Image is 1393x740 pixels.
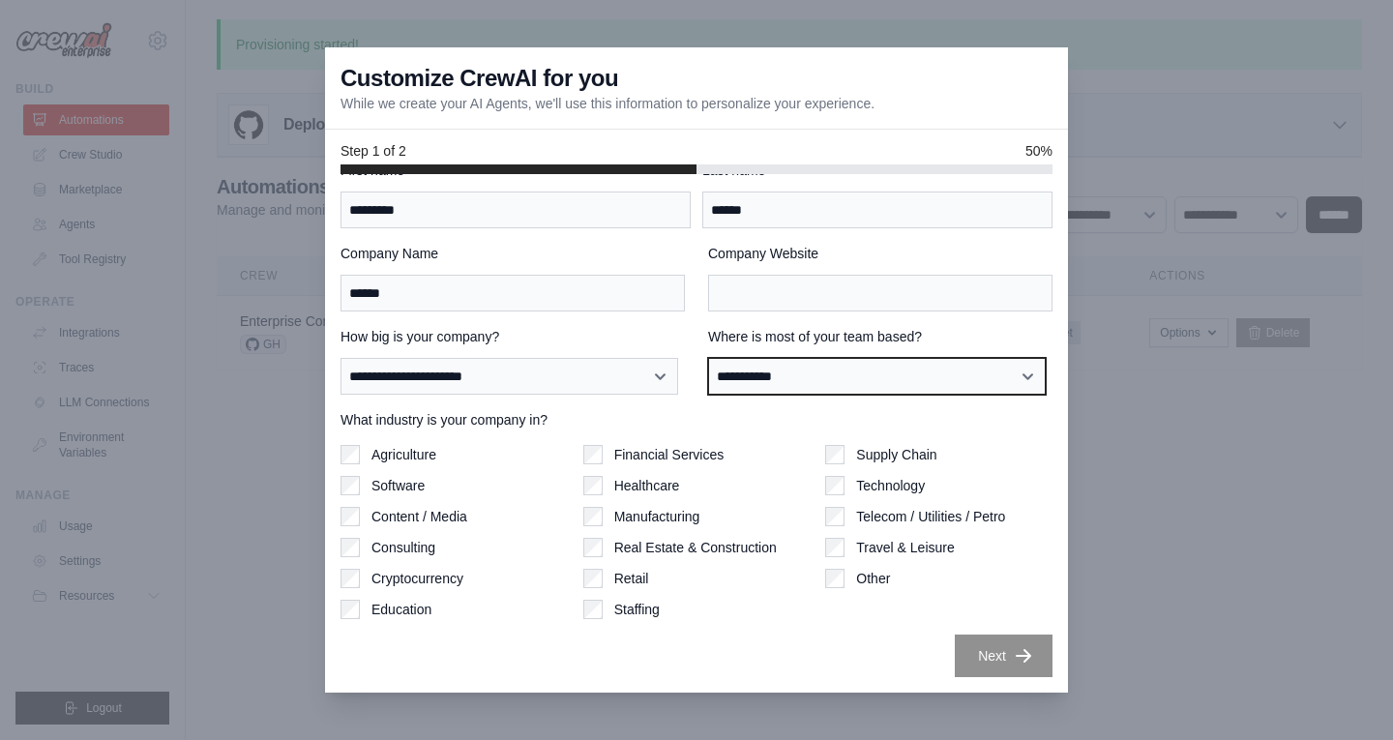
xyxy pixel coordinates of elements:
[708,244,1052,263] label: Company Website
[856,569,890,588] label: Other
[341,244,685,263] label: Company Name
[856,445,936,464] label: Supply Chain
[1025,141,1052,161] span: 50%
[341,94,874,113] p: While we create your AI Agents, we'll use this information to personalize your experience.
[856,507,1005,526] label: Telecom / Utilities / Petro
[614,600,660,619] label: Staffing
[341,63,618,94] h3: Customize CrewAI for you
[614,569,649,588] label: Retail
[856,476,925,495] label: Technology
[341,327,685,346] label: How big is your company?
[614,445,725,464] label: Financial Services
[371,538,435,557] label: Consulting
[614,507,700,526] label: Manufacturing
[856,538,954,557] label: Travel & Leisure
[371,569,463,588] label: Cryptocurrency
[371,445,436,464] label: Agriculture
[614,538,777,557] label: Real Estate & Construction
[371,476,425,495] label: Software
[341,410,1052,429] label: What industry is your company in?
[708,327,1052,346] label: Where is most of your team based?
[371,507,467,526] label: Content / Media
[955,635,1052,677] button: Next
[341,141,406,161] span: Step 1 of 2
[371,600,431,619] label: Education
[614,476,680,495] label: Healthcare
